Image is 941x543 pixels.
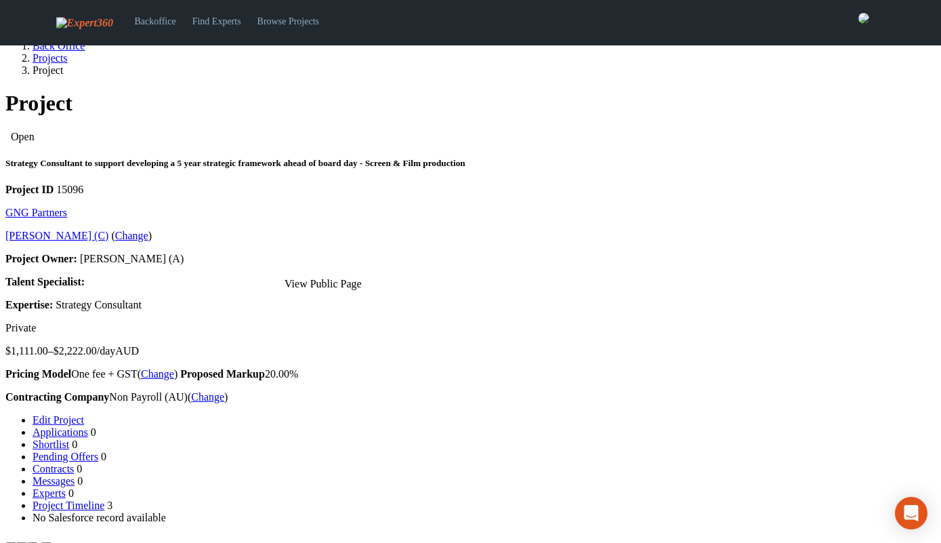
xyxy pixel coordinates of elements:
h1: Project [5,91,936,116]
a: Edit Project [33,414,84,426]
a: Project Timeline [33,500,104,511]
p: $1,111.00–$2,222.00/day [5,345,936,357]
a: Shortlist [33,439,69,450]
li: Project [33,64,936,77]
a: Change [115,230,148,241]
a: Back Office [33,40,85,52]
a: GNG Partners [5,207,67,218]
span: 15096 [56,184,83,195]
a: Messages [33,475,75,487]
img: 0421c9a1-ac87-4857-a63f-b59ed7722763-normal.jpeg [858,13,869,24]
span: [PERSON_NAME] (A) [80,253,184,264]
span: 20.00% [180,368,298,380]
span: 0 [68,487,74,499]
strong: Contracting Company [5,391,109,403]
span: 0 [77,475,83,487]
strong: Pricing Model [5,368,71,380]
span: ( ) [111,230,152,241]
span: Private [5,322,36,334]
span: Open [11,131,35,142]
span: 3 [107,500,112,511]
a: Contracts [33,463,74,475]
strong: Project Owner: [5,253,77,264]
a: Pending Offers [33,451,98,462]
a: Experts [33,487,66,499]
div: View Public Page [285,278,362,290]
strong: Expertise: [5,299,53,310]
span: 0 [77,463,82,475]
strong: Talent Specialist: [5,276,85,287]
span: ( ) [138,368,178,380]
span: Strategy Consultant [56,299,142,310]
h5: Strategy Consultant to support developing a 5 year strategic framework ahead of board day - Scree... [5,158,936,169]
a: Change [191,391,224,403]
a: Projects [33,52,68,64]
span: 0 [72,439,77,450]
p: One fee + GST [5,368,936,380]
img: Expert360 [56,17,113,29]
li: No Salesforce record available [33,512,936,524]
strong: Proposed Markup [180,368,265,380]
a: Applications [33,426,88,438]
span: ( ) [188,391,228,403]
span: 0 [101,451,106,462]
p: Non Payroll (AU) [5,391,936,403]
strong: Project ID [5,184,54,195]
a: Change [141,368,174,380]
div: Open Intercom Messenger [895,497,927,529]
span: AUD [115,345,139,357]
span: 0 [91,426,96,438]
a: [PERSON_NAME] (C) [5,230,108,241]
